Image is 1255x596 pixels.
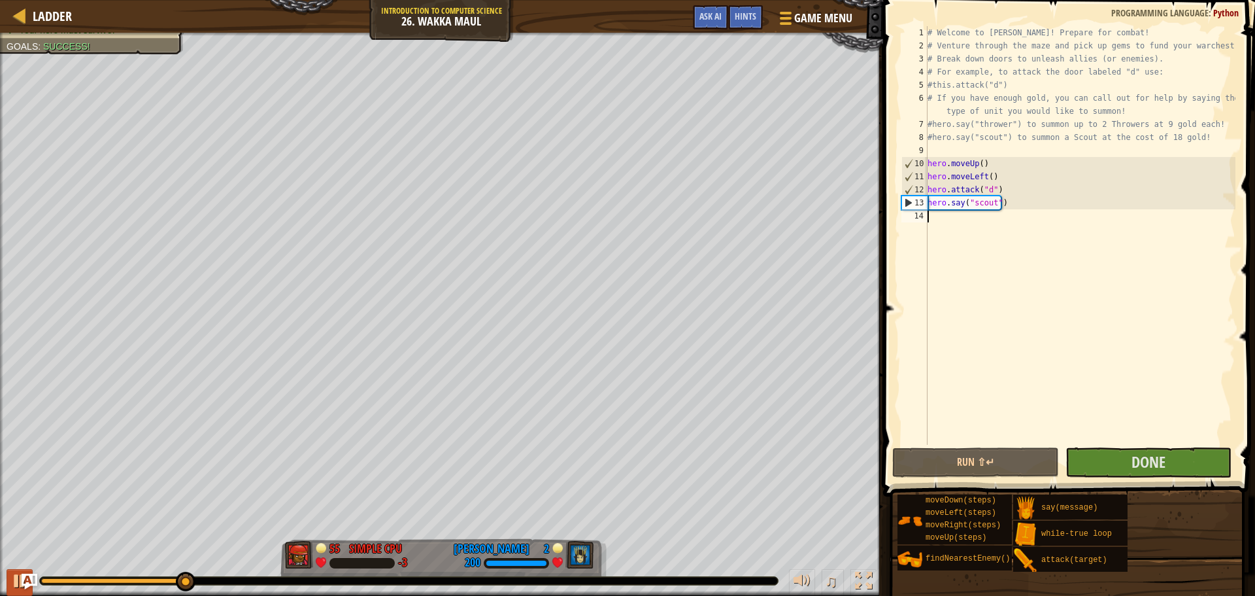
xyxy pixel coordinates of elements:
span: Goals [7,41,38,52]
button: Ctrl + P: Play [7,569,33,596]
button: Toggle fullscreen [850,569,877,596]
span: : [1209,7,1213,19]
img: thang_avatar_frame.png [285,541,314,569]
div: 2 [901,39,928,52]
span: ♫ [824,571,837,591]
img: portrait.png [1013,496,1038,521]
div: 5 [901,79,928,92]
span: Success! [43,41,90,52]
div: 13 [902,196,928,209]
img: portrait.png [897,508,922,533]
span: Programming language [1111,7,1209,19]
div: 8 [901,131,928,144]
div: 2 [536,540,549,552]
span: moveDown(steps) [926,496,996,505]
span: say(message) [1041,503,1097,512]
button: Done [1065,447,1231,478]
div: 7 [901,118,928,131]
span: Hints [735,10,756,22]
button: Game Menu [769,5,860,36]
span: Ask AI [699,10,722,22]
span: while-true loop [1041,529,1112,538]
span: : [38,41,43,52]
div: 1 [901,26,928,39]
div: 55 [329,540,343,552]
span: findNearestEnemy() [926,554,1011,563]
a: Ladder [26,7,72,25]
img: thang_avatar_frame.png [565,541,594,569]
div: 3 [901,52,928,65]
div: 4 [901,65,928,79]
span: moveRight(steps) [926,521,1001,530]
div: 11 [902,170,928,183]
span: attack(target) [1041,555,1107,565]
div: 200 [465,557,480,569]
button: ♫ [822,569,844,596]
div: 9 [901,144,928,157]
div: [PERSON_NAME] [454,540,529,557]
span: Done [1131,451,1165,472]
img: portrait.png [1013,522,1038,547]
div: 12 [902,183,928,196]
img: portrait.png [1013,548,1038,573]
div: -3 [398,557,407,569]
button: Adjust volume [789,569,815,596]
span: moveUp(steps) [926,533,987,542]
div: 14 [901,209,928,222]
span: moveLeft(steps) [926,508,996,517]
img: portrait.png [897,547,922,572]
button: Ask AI [693,5,728,29]
div: 10 [902,157,928,170]
div: Simple CPU [349,540,402,557]
span: Game Menu [794,10,852,27]
div: 6 [901,92,928,118]
span: Ladder [33,7,72,25]
button: Run ⇧↵ [892,447,1058,478]
span: Python [1213,7,1239,19]
button: Ask AI [22,574,37,589]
